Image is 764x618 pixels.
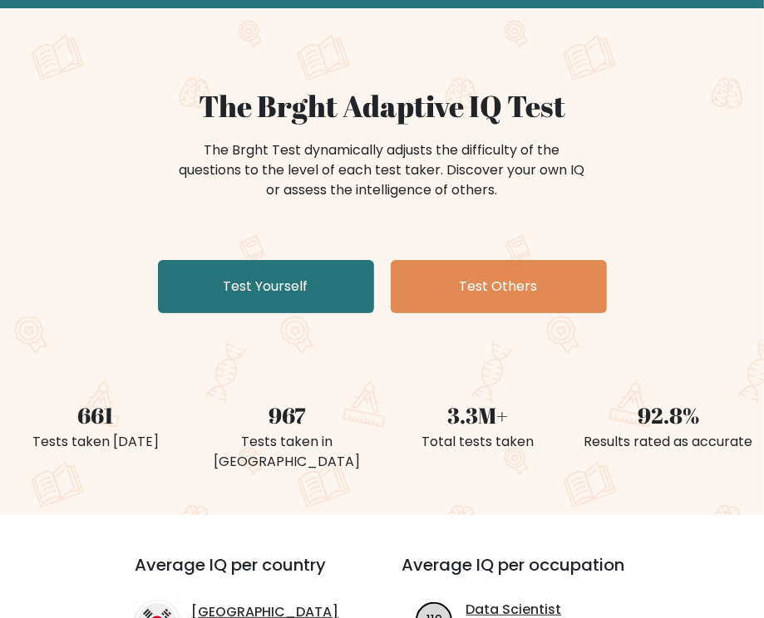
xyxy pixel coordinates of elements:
div: Total tests taken [392,432,564,452]
h3: Average IQ per occupation [402,555,649,595]
div: Tests taken in [GEOGRAPHIC_DATA] [201,432,372,472]
a: Test Others [391,260,607,313]
h3: Average IQ per country [136,555,343,595]
div: Results rated as accurate [583,432,754,452]
div: 92.8% [583,400,754,432]
div: 967 [201,400,372,432]
div: 661 [10,400,181,432]
a: Test Yourself [158,260,374,313]
div: Tests taken [DATE] [10,432,181,452]
h1: The Brght Adaptive IQ Test [10,88,754,124]
div: The Brght Test dynamically adjusts the difficulty of the questions to the level of each test take... [175,140,590,200]
div: 3.3M+ [392,400,564,432]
